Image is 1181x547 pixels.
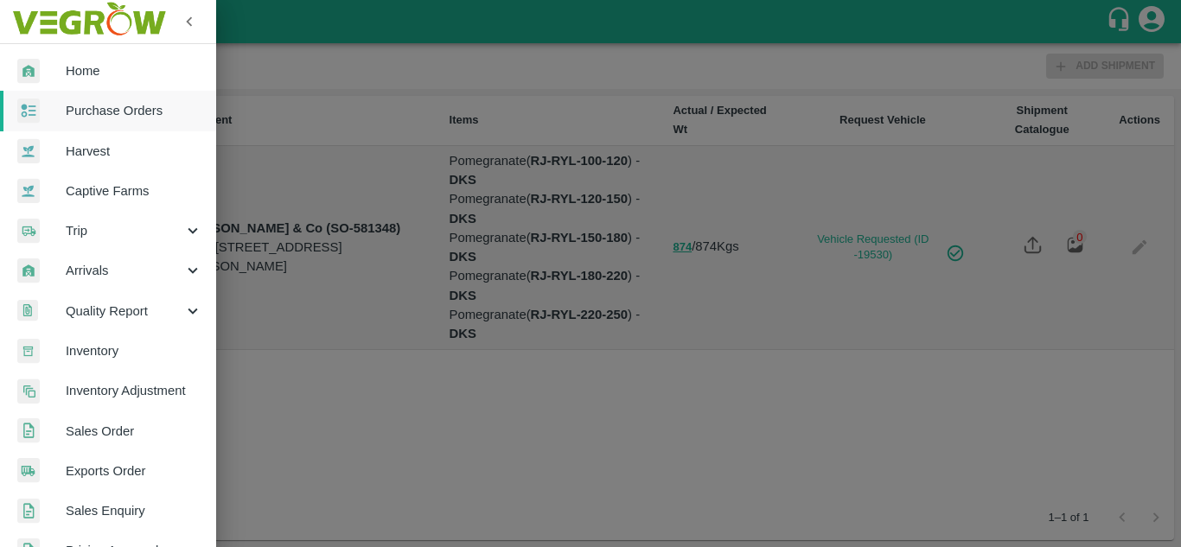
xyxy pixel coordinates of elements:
span: Quality Report [66,302,183,321]
span: Arrivals [66,261,183,280]
img: delivery [17,219,40,244]
img: whArrival [17,59,40,84]
img: whInventory [17,339,40,364]
img: sales [17,499,40,524]
span: Inventory Adjustment [66,381,202,400]
span: Captive Farms [66,181,202,200]
span: Exports Order [66,461,202,480]
img: harvest [17,138,40,164]
span: Home [66,61,202,80]
span: Sales Order [66,422,202,441]
img: whArrival [17,258,40,283]
img: qualityReport [17,300,38,321]
span: Inventory [66,341,202,360]
img: shipments [17,458,40,483]
img: sales [17,418,40,443]
span: Purchase Orders [66,101,202,120]
img: reciept [17,99,40,124]
span: Harvest [66,142,202,161]
span: Trip [66,221,183,240]
span: Sales Enquiry [66,501,202,520]
img: harvest [17,178,40,204]
img: inventory [17,378,40,404]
